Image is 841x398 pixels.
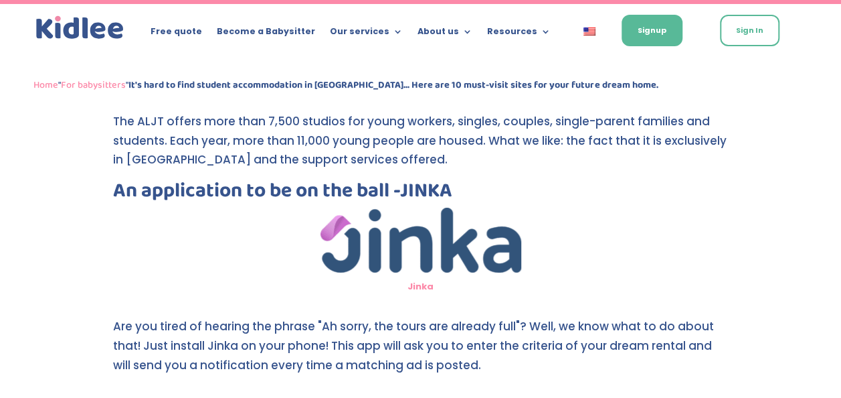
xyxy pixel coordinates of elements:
[407,280,434,293] a: Jinka
[33,77,58,93] a: Home
[151,27,202,42] a: Free quote
[320,208,521,273] img: Jinka an app to find your home
[400,175,452,207] a: JINKA
[33,13,126,42] img: logo_kidlee_blue
[217,27,315,42] a: Become a Babysitter
[128,77,658,93] strong: It's hard to find student accommodation in [GEOGRAPHIC_DATA]... Here are 10 must-visit sites for ...
[113,181,729,208] h2: An application to be on the ball -
[330,27,403,42] a: Our services
[622,15,682,46] a: Signup
[487,27,551,42] a: Resources
[720,15,779,46] a: Sign In
[61,77,126,93] a: For babysitters
[417,27,472,42] a: About us
[33,13,126,42] a: Kidlee Logo
[113,317,729,375] p: Are you tired of hearing the phrase "Ah sorry, the tours are already full"? Well, we know what to...
[33,77,658,93] span: " "
[113,112,729,182] p: The ALJT offers more than 7,500 studios for young workers, singles, couples, single-parent famili...
[583,27,595,36] img: English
